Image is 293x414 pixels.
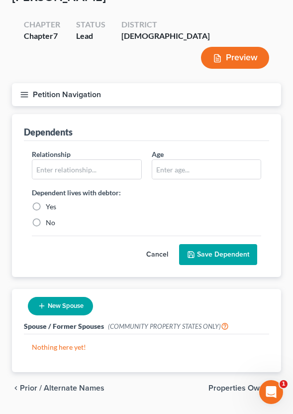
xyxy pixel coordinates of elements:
[76,30,105,42] div: Lead
[12,384,20,392] i: chevron_left
[152,160,261,179] input: Enter age...
[12,384,104,392] button: chevron_left Prior / Alternate Names
[108,322,229,330] span: (COMMUNITY PROPERTY STATES ONLY)
[24,19,60,30] div: Chapter
[201,47,269,69] button: Preview
[24,126,73,138] div: Dependents
[24,30,60,42] div: Chapter
[24,322,104,330] span: Spouse / Former Spouses
[32,187,121,198] label: Dependent lives with debtor:
[20,384,104,392] span: Prior / Alternate Names
[32,150,71,158] span: Relationship
[46,202,56,212] label: Yes
[32,160,141,179] input: Enter relationship...
[53,31,58,40] span: 7
[208,384,273,392] span: Properties Owned
[12,83,281,106] button: Petition Navigation
[32,342,261,352] p: Nothing here yet!
[121,19,210,30] div: District
[280,380,288,388] span: 1
[208,384,281,392] button: Properties Owned chevron_right
[179,244,257,265] button: Save Dependent
[152,149,164,159] label: Age
[135,245,179,265] button: Cancel
[28,297,93,315] button: New Spouse
[259,380,283,404] iframe: Intercom live chat
[46,218,55,228] label: No
[121,30,210,42] div: [DEMOGRAPHIC_DATA]
[76,19,105,30] div: Status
